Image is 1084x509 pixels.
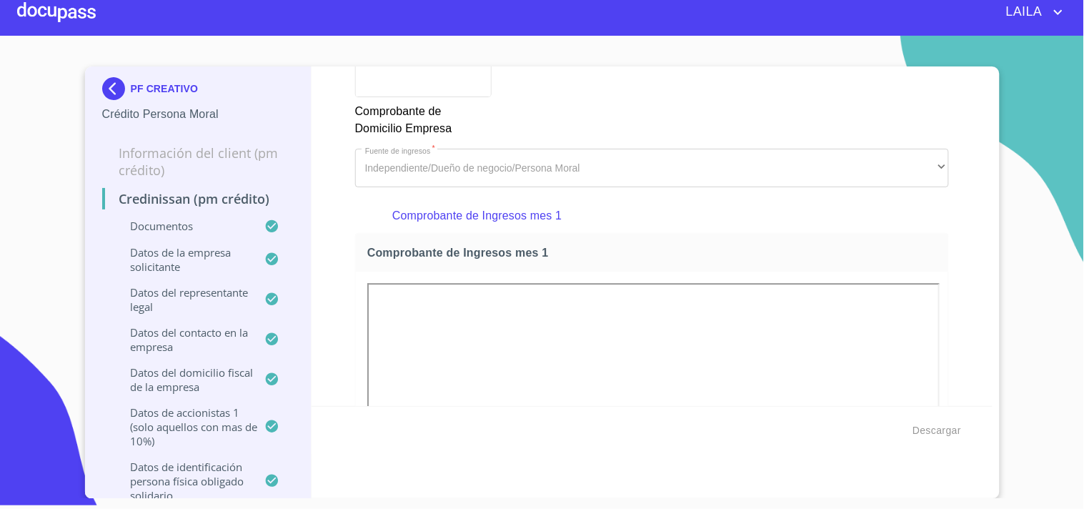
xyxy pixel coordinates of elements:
p: Comprobante de Domicilio Empresa [355,97,491,137]
p: Datos de la empresa solicitante [102,245,265,274]
p: Datos de Identificación Persona Física Obligado Solidario [102,460,265,503]
span: Comprobante de Ingresos mes 1 [367,245,943,260]
span: Descargar [913,422,961,440]
div: PF CREATIVO [102,77,294,106]
p: Documentos [102,219,265,233]
p: Comprobante de Ingresos mes 1 [392,207,911,224]
p: PF CREATIVO [131,83,199,94]
p: Datos del representante legal [102,285,265,314]
p: Credinissan (PM crédito) [102,190,294,207]
span: LAILA [995,1,1050,24]
div: Independiente/Dueño de negocio/Persona Moral [355,149,949,187]
img: Docupass spot blue [102,77,131,100]
p: Datos del domicilio fiscal de la empresa [102,365,265,394]
button: account of current user [995,1,1067,24]
p: Datos del contacto en la empresa [102,325,265,354]
button: Descargar [907,417,967,444]
p: Información del Client (PM crédito) [102,144,294,179]
p: Crédito Persona Moral [102,106,294,123]
p: Datos de accionistas 1 (solo aquellos con mas de 10%) [102,405,265,448]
